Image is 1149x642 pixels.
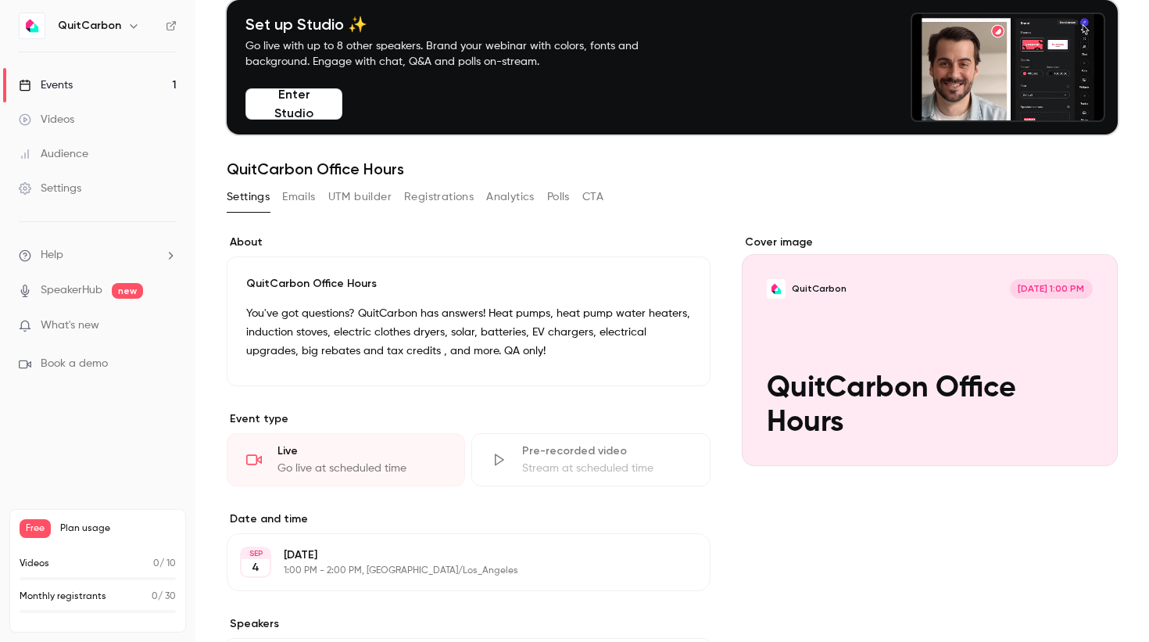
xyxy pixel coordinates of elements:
[152,590,176,604] p: / 30
[522,461,690,476] div: Stream at scheduled time
[112,283,143,299] span: new
[522,443,690,459] div: Pre-recorded video
[41,356,108,372] span: Book a demo
[242,548,270,559] div: SEP
[19,181,81,196] div: Settings
[582,185,603,210] button: CTA
[486,185,535,210] button: Analytics
[60,522,176,535] span: Plan usage
[58,18,121,34] h6: QuitCarbon
[158,319,177,333] iframe: Noticeable Trigger
[153,557,176,571] p: / 10
[227,411,711,427] p: Event type
[20,519,51,538] span: Free
[277,443,446,459] div: Live
[471,433,710,486] div: Pre-recorded videoStream at scheduled time
[227,235,711,250] label: About
[245,38,675,70] p: Go live with up to 8 other speakers. Brand your webinar with colors, fonts and background. Engage...
[19,112,74,127] div: Videos
[41,317,99,334] span: What's new
[19,77,73,93] div: Events
[227,511,711,527] label: Date and time
[277,461,446,476] div: Go live at scheduled time
[41,247,63,264] span: Help
[153,559,159,568] span: 0
[284,565,628,577] p: 1:00 PM - 2:00 PM, [GEOGRAPHIC_DATA]/Los_Angeles
[246,304,691,360] p: You've got questions? QuitCarbon has answers! Heat pumps, heat pump water heaters, induction stov...
[20,13,45,38] img: QuitCarbon
[246,276,691,292] p: QuitCarbon Office Hours
[227,616,711,632] label: Speakers
[20,557,49,571] p: Videos
[227,185,270,210] button: Settings
[245,88,342,120] button: Enter Studio
[227,160,1118,178] h1: QuitCarbon Office Hours
[19,247,177,264] li: help-dropdown-opener
[404,185,474,210] button: Registrations
[742,235,1118,250] label: Cover image
[41,282,102,299] a: SpeakerHub
[245,15,675,34] h4: Set up Studio ✨
[547,185,570,210] button: Polls
[742,235,1118,466] section: Cover image
[152,592,158,601] span: 0
[282,185,315,210] button: Emails
[252,560,260,576] p: 4
[19,146,88,162] div: Audience
[284,547,628,563] p: [DATE]
[328,185,392,210] button: UTM builder
[227,433,465,486] div: LiveGo live at scheduled time
[20,590,106,604] p: Monthly registrants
